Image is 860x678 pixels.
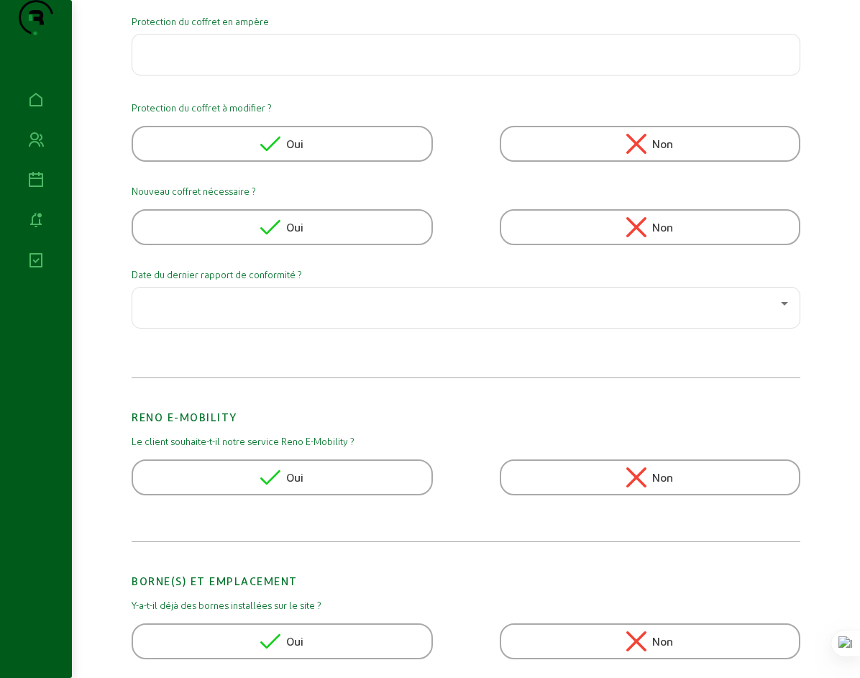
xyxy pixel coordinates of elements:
[132,435,800,448] mat-label: Le client souhaite-t-il notre service Reno E-Mobility ?
[132,15,800,28] mat-label: Protection du coffret en ampère
[286,219,303,236] span: Oui
[652,135,673,152] span: Non
[132,551,800,590] h2: Borne(s) et emplacement
[132,101,800,114] mat-label: Protection du coffret à modifier ?
[286,135,303,152] span: Oui
[132,185,800,198] mat-label: Nouveau coffret nécessaire ?
[132,268,800,281] mat-label: Date du dernier rapport de conformité ?
[652,469,673,486] span: Non
[652,219,673,236] span: Non
[132,599,800,612] mat-label: Y-a-t-il déjà des bornes installées sur le site ?
[286,469,303,486] span: Oui
[286,633,303,650] span: Oui
[652,633,673,650] span: Non
[132,387,800,426] h2: Reno E-Mobility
